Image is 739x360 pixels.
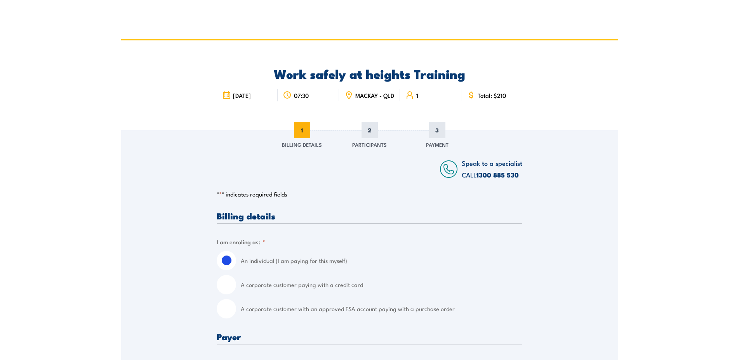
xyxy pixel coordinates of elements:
[426,141,449,148] span: Payment
[241,299,522,318] label: A corporate customer with an approved FSA account paying with a purchase order
[241,251,522,270] label: An individual (I am paying for this myself)
[294,122,310,138] span: 1
[217,190,522,198] p: " " indicates required fields
[217,332,522,341] h3: Payer
[476,170,519,180] a: 1300 885 530
[217,211,522,220] h3: Billing details
[462,158,522,179] span: Speak to a specialist CALL
[478,92,506,99] span: Total: $210
[352,141,387,148] span: Participants
[429,122,445,138] span: 3
[217,68,522,79] h2: Work safely at heights Training
[416,92,418,99] span: 1
[294,92,309,99] span: 07:30
[282,141,322,148] span: Billing Details
[217,237,265,246] legend: I am enroling as:
[362,122,378,138] span: 2
[355,92,394,99] span: MACKAY - QLD
[241,275,522,294] label: A corporate customer paying with a credit card
[233,92,251,99] span: [DATE]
